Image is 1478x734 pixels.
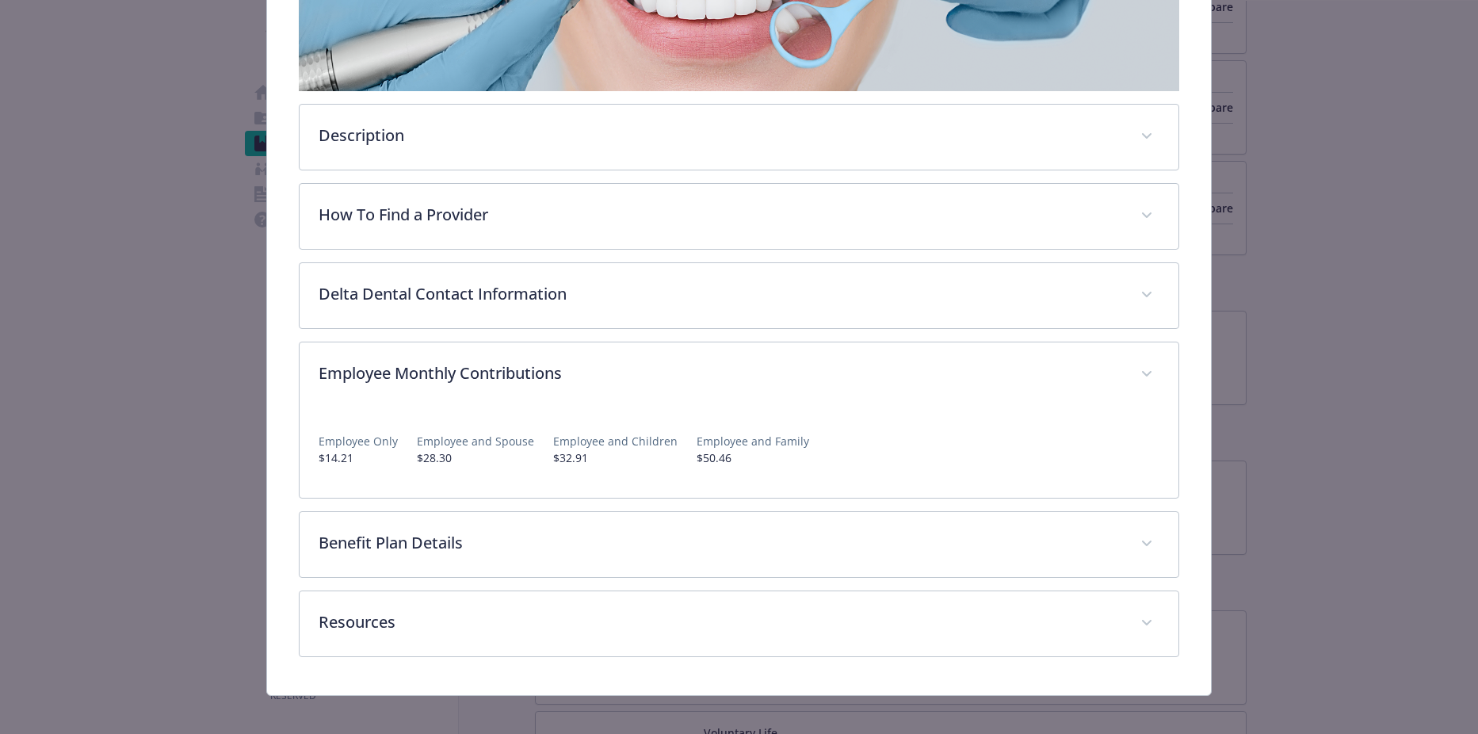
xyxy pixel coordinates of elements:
[300,184,1179,249] div: How To Find a Provider
[319,433,398,449] p: Employee Only
[319,531,1122,555] p: Benefit Plan Details
[417,449,534,466] p: $28.30
[553,449,678,466] p: $32.91
[319,203,1122,227] p: How To Find a Provider
[300,407,1179,498] div: Employee Monthly Contributions
[319,449,398,466] p: $14.21
[553,433,678,449] p: Employee and Children
[319,361,1122,385] p: Employee Monthly Contributions
[300,591,1179,656] div: Resources
[300,342,1179,407] div: Employee Monthly Contributions
[417,433,534,449] p: Employee and Spouse
[319,124,1122,147] p: Description
[300,105,1179,170] div: Description
[319,282,1122,306] p: Delta Dental Contact Information
[300,512,1179,577] div: Benefit Plan Details
[697,433,809,449] p: Employee and Family
[697,449,809,466] p: $50.46
[300,263,1179,328] div: Delta Dental Contact Information
[319,610,1122,634] p: Resources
